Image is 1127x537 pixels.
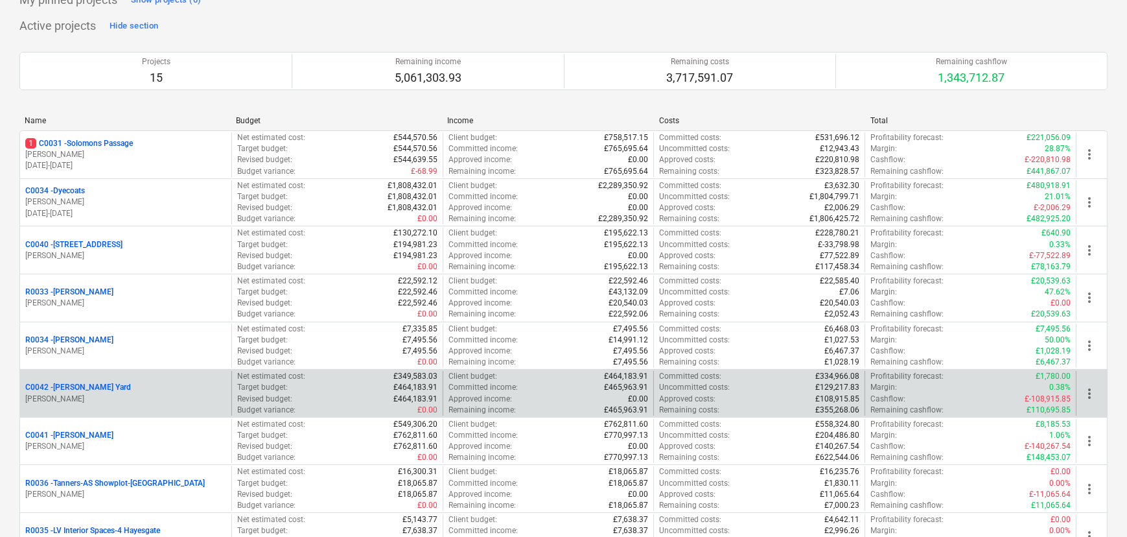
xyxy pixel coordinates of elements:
p: Profitability forecast : [870,466,944,477]
p: £108,915.85 [815,394,859,405]
p: Cashflow : [870,394,905,405]
p: £7,495.56 [402,346,437,357]
p: Remaining cashflow : [870,166,944,177]
p: Uncommitted costs : [659,143,730,154]
p: Profitability forecast : [870,228,944,239]
p: Client budget : [448,419,497,430]
p: £7,495.56 [613,346,648,357]
p: £0.00 [417,309,437,320]
p: Client budget : [448,371,497,382]
p: £334,966.08 [815,371,859,382]
span: more_vert [1082,243,1097,258]
p: Net estimated cost : [237,180,305,191]
p: Margin : [870,478,897,489]
p: Remaining costs : [659,357,719,368]
p: [PERSON_NAME] [25,149,226,160]
p: £765,695.64 [604,143,648,154]
p: £544,639.55 [393,154,437,165]
p: £1,808,432.01 [388,180,437,191]
p: [DATE] - [DATE] [25,160,226,171]
p: Net estimated cost : [237,324,305,335]
p: £129,217.83 [815,382,859,393]
p: Revised budget : [237,441,292,452]
div: Name [25,116,226,125]
p: £-33,798.98 [818,239,859,250]
p: [PERSON_NAME] [25,250,226,261]
p: Uncommitted costs : [659,478,730,489]
p: Target budget : [237,478,288,489]
p: £-2,006.29 [1034,202,1071,213]
p: £0.00 [628,394,648,405]
span: more_vert [1082,147,1097,162]
p: £-220,810.98 [1025,154,1071,165]
p: £20,539.63 [1031,276,1071,287]
div: Budget [236,116,437,125]
span: 1 [25,138,36,149]
div: C0041 -[PERSON_NAME][PERSON_NAME] [25,430,226,452]
p: £22,592.46 [398,287,437,298]
p: Client budget : [448,228,497,239]
p: Remaining costs : [659,309,719,320]
p: Revised budget : [237,489,292,500]
p: £482,925.20 [1027,213,1071,224]
p: Budget variance : [237,452,296,463]
p: Committed income : [448,287,518,298]
p: £110,695.85 [1027,405,1071,416]
p: Target budget : [237,430,288,441]
p: [PERSON_NAME] [25,197,226,208]
p: Net estimated cost : [237,132,305,143]
p: £758,517.15 [604,132,648,143]
p: 15 [142,70,170,86]
p: Net estimated cost : [237,466,305,477]
p: £762,811.60 [604,419,648,430]
div: C0040 -[STREET_ADDRESS][PERSON_NAME] [25,239,226,261]
p: £195,622.13 [604,261,648,272]
p: £195,622.13 [604,228,648,239]
p: Client budget : [448,180,497,191]
p: £622,544.06 [815,452,859,463]
p: £14,991.12 [609,335,648,346]
p: Profitability forecast : [870,371,944,382]
p: £2,289,350.92 [598,180,648,191]
p: £148,453.07 [1027,452,1071,463]
p: Remaining income : [448,357,516,368]
div: 1C0031 -Solomons Passage[PERSON_NAME][DATE]-[DATE] [25,138,226,171]
p: £464,183.91 [604,371,648,382]
p: £1,806,425.72 [809,213,859,224]
div: Costs [659,116,860,125]
p: Cashflow : [870,250,905,261]
p: Projects [142,56,170,67]
p: £465,963.91 [604,405,648,416]
p: Remaining income [395,56,461,67]
p: £1,808,432.01 [388,202,437,213]
p: Remaining costs : [659,261,719,272]
p: Remaining income : [448,405,516,416]
p: [PERSON_NAME] [25,394,226,405]
div: Total [870,116,1071,125]
p: 3,717,591.07 [666,70,733,86]
button: Hide section [106,16,161,36]
p: Margin : [870,191,897,202]
p: Profitability forecast : [870,324,944,335]
p: Approved costs : [659,154,715,165]
p: £0.00 [628,191,648,202]
p: £464,183.91 [393,394,437,405]
p: 1,343,712.87 [936,70,1007,86]
p: £1,780.00 [1036,371,1071,382]
p: £0.00 [417,261,437,272]
p: Remaining costs : [659,166,719,177]
div: C0034 -Dyecoats[PERSON_NAME][DATE]-[DATE] [25,185,226,219]
p: Target budget : [237,191,288,202]
p: £7,495.56 [613,324,648,335]
p: £323,828.57 [815,166,859,177]
p: £3,632.30 [824,180,859,191]
p: Budget variance : [237,405,296,416]
p: Remaining costs : [659,213,719,224]
p: £228,780.21 [815,228,859,239]
p: £355,268.06 [815,405,859,416]
div: Income [447,116,648,125]
p: Uncommitted costs : [659,335,730,346]
p: £7,495.56 [402,335,437,346]
p: 1.06% [1049,430,1071,441]
p: Client budget : [448,324,497,335]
